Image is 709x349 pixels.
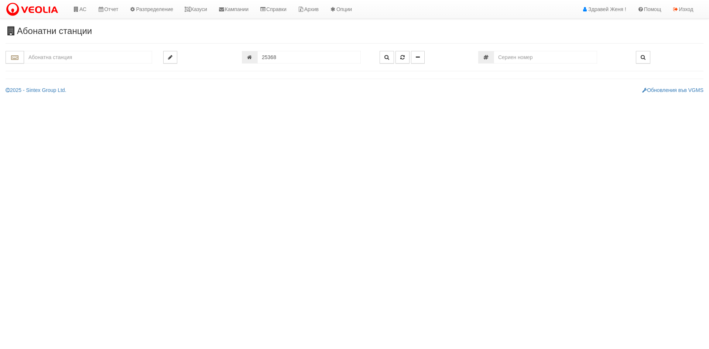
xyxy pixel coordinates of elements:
a: 2025 - Sintex Group Ltd. [6,87,66,93]
input: Сериен номер [494,51,597,64]
a: Обновления във VGMS [642,87,703,93]
input: Партида № [257,51,361,64]
img: VeoliaLogo.png [6,2,62,17]
h3: Абонатни станции [6,26,703,36]
input: Абонатна станция [24,51,152,64]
